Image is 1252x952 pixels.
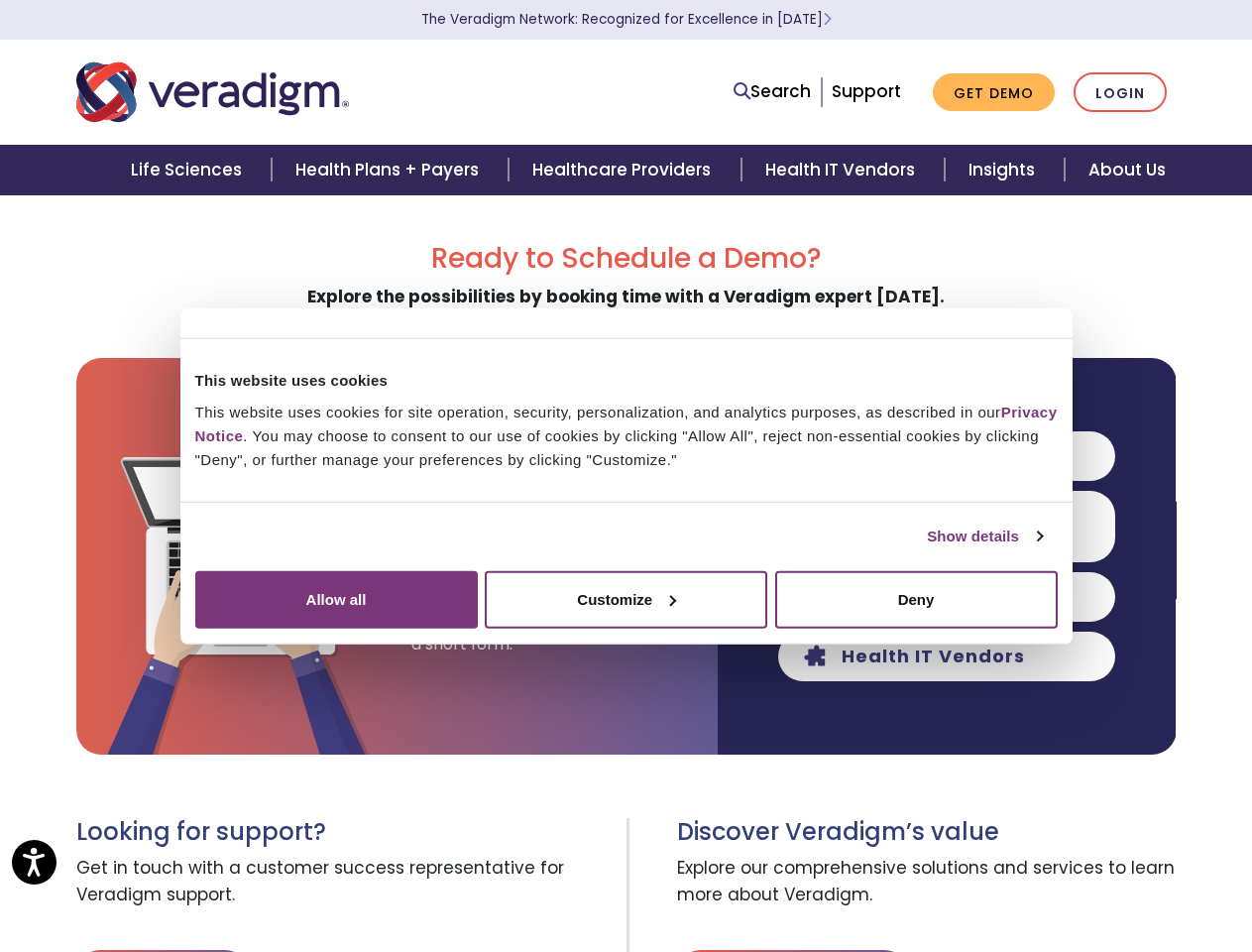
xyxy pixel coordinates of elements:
span: Learn More [823,10,832,29]
a: Search [734,78,811,105]
div: This website uses cookies [195,369,1058,393]
button: Deny [775,570,1058,628]
span: Explore our comprehensive solutions and services to learn more about Veradigm. [677,847,1177,918]
strong: Explore the possibilities by booking time with a Veradigm expert [DATE]. [307,285,945,308]
a: Show details [927,525,1042,548]
h3: Discover Veradigm’s value [677,818,1177,847]
a: About Us [1065,145,1190,195]
a: Support [832,79,901,103]
a: Healthcare Providers [509,145,740,195]
a: Login [1074,72,1167,113]
button: Customize [485,570,767,628]
a: Insights [945,145,1065,195]
a: The Veradigm Network: Recognized for Excellence in [DATE]Learn More [421,10,832,29]
h2: Ready to Schedule a Demo? [76,242,1177,276]
a: Life Sciences [107,145,272,195]
a: Health IT Vendors [741,145,945,195]
button: Allow all [195,570,478,628]
a: Get Demo [933,73,1055,112]
a: Health Plans + Payers [272,145,509,195]
a: Privacy Notice [195,403,1058,443]
span: Get in touch with a customer success representative for Veradigm support. [76,847,612,918]
img: Veradigm logo [76,59,349,125]
h3: Looking for support? [76,818,612,847]
div: This website uses cookies for site operation, security, personalization, and analytics purposes, ... [195,400,1058,471]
